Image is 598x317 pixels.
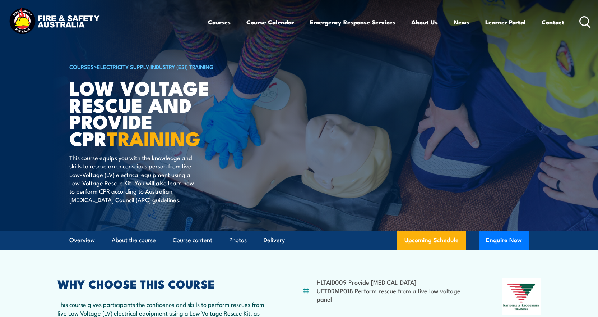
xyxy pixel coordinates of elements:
h6: > [69,62,247,71]
p: This course equips you with the knowledge and skills to rescue an unconscious person from live Lo... [69,153,200,204]
img: Nationally Recognised Training logo. [502,278,541,315]
strong: TRAINING [107,123,200,153]
a: Contact [542,13,564,32]
h2: WHY CHOOSE THIS COURSE [57,278,267,289]
a: Courses [208,13,231,32]
li: HLTAID009 Provide [MEDICAL_DATA] [317,278,467,286]
a: Photos [229,231,247,250]
a: Course Calendar [246,13,294,32]
a: COURSES [69,63,94,71]
a: Course content [173,231,212,250]
a: Emergency Response Services [310,13,395,32]
a: About the course [112,231,156,250]
a: Overview [69,231,95,250]
a: News [454,13,469,32]
h1: Low Voltage Rescue and Provide CPR [69,79,247,146]
button: Enquire Now [479,231,529,250]
a: Delivery [264,231,285,250]
a: About Us [411,13,438,32]
a: Learner Portal [485,13,526,32]
a: Upcoming Schedule [397,231,466,250]
a: Electricity Supply Industry (ESI) Training [97,63,214,71]
li: UETDRMP018 Perform rescue from a live low voltage panel [317,286,467,303]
